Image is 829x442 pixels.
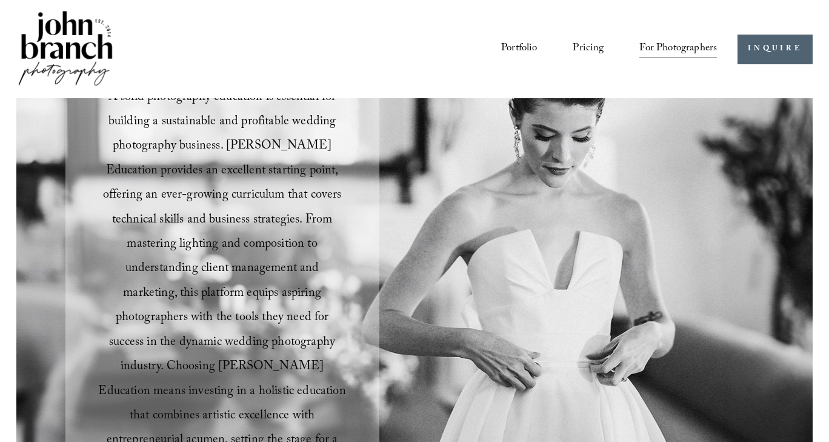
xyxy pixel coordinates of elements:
[16,8,115,90] img: John Branch IV Photography
[737,35,812,64] a: INQUIRE
[573,38,604,61] a: Pricing
[639,39,717,59] span: For Photographers
[639,38,717,61] a: folder dropdown
[501,38,538,61] a: Portfolio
